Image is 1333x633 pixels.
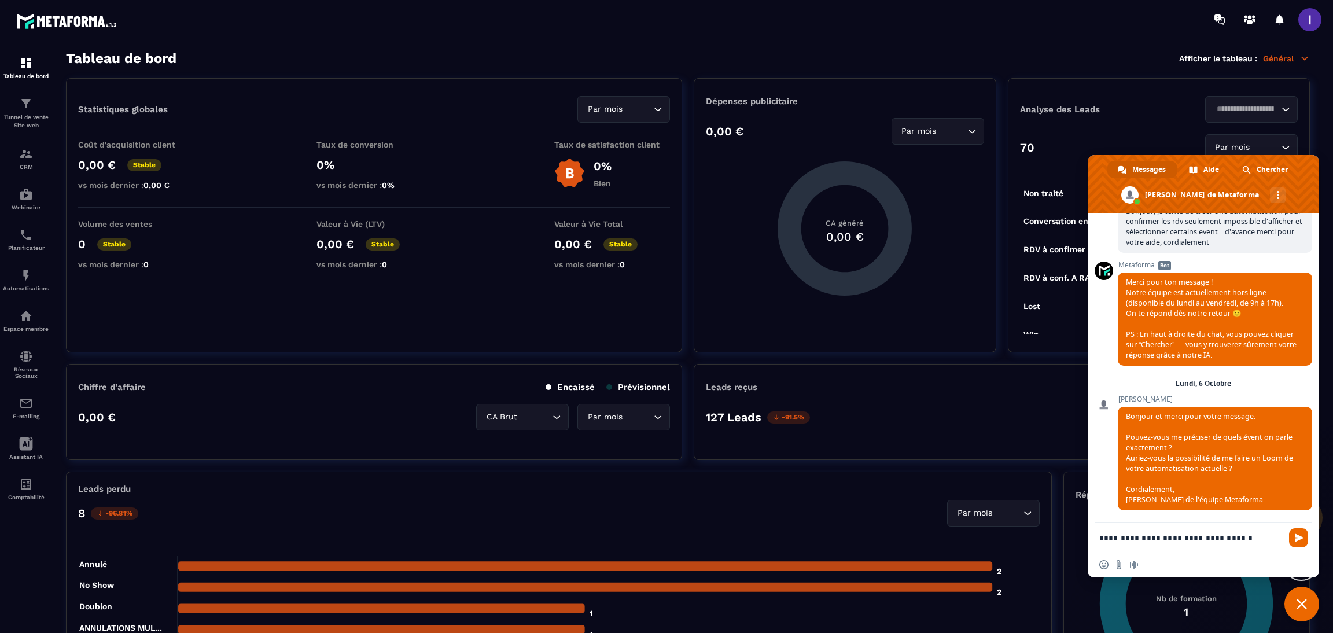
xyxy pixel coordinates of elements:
[3,285,49,292] p: Automatisations
[585,103,625,116] span: Par mois
[91,507,138,520] p: -96.81%
[316,260,432,269] p: vs mois dernier :
[97,238,131,251] p: Stable
[79,602,112,611] tspan: Doublon
[19,268,33,282] img: automations
[1176,380,1231,387] div: Lundi, 6 Octobre
[1270,187,1286,203] div: Autres canaux
[1126,206,1302,247] span: Bonjour, je tente de créer une automatisation pour confirmer les rdv seulement impossible d'affic...
[1023,189,1063,198] tspan: Non traité
[1129,560,1139,569] span: Message audio
[706,124,743,138] p: 0,00 €
[1203,161,1219,178] span: Aide
[476,404,569,430] div: Search for option
[1020,141,1034,154] p: 70
[577,96,670,123] div: Search for option
[3,179,49,219] a: automationsautomationsWebinaire
[1076,490,1298,500] p: Répartition des clients
[1158,261,1171,270] span: Bot
[316,181,432,190] p: vs mois dernier :
[594,179,612,188] p: Bien
[1099,560,1109,569] span: Insérer un emoji
[620,260,625,269] span: 0
[78,140,194,149] p: Coût d'acquisition client
[78,506,85,520] p: 8
[594,159,612,173] p: 0%
[78,410,116,424] p: 0,00 €
[78,237,86,251] p: 0
[3,300,49,341] a: automationsautomationsEspace membre
[19,477,33,491] img: accountant
[1253,141,1279,154] input: Search for option
[1284,587,1319,621] div: Fermer le chat
[706,410,761,424] p: 127 Leads
[3,245,49,251] p: Planificateur
[603,238,638,251] p: Stable
[554,140,670,149] p: Taux de satisfaction client
[78,104,168,115] p: Statistiques globales
[947,500,1040,527] div: Search for option
[554,260,670,269] p: vs mois dernier :
[3,164,49,170] p: CRM
[3,219,49,260] a: schedulerschedulerPlanificateur
[3,413,49,419] p: E-mailing
[1179,161,1231,178] div: Aide
[3,88,49,138] a: formationformationTunnel de vente Site web
[366,238,400,251] p: Stable
[78,158,116,172] p: 0,00 €
[546,382,595,392] p: Encaissé
[3,341,49,388] a: social-networksocial-networkRéseaux Sociaux
[19,309,33,323] img: automations
[1205,96,1298,123] div: Search for option
[1023,301,1040,311] tspan: Lost
[382,260,387,269] span: 0
[3,428,49,469] a: Assistant IA
[316,158,432,172] p: 0%
[577,404,670,430] div: Search for option
[1205,134,1298,161] div: Search for option
[1213,141,1253,154] span: Par mois
[3,388,49,428] a: emailemailE-mailing
[1118,395,1312,403] span: [PERSON_NAME]
[1257,161,1288,178] span: Chercher
[554,158,585,189] img: b-badge-o.b3b20ee6.svg
[554,219,670,229] p: Valeur à Vie Total
[585,411,625,424] span: Par mois
[1132,161,1166,178] span: Messages
[78,484,131,494] p: Leads perdu
[955,507,995,520] span: Par mois
[3,454,49,460] p: Assistant IA
[3,469,49,509] a: accountantaccountantComptabilité
[143,181,170,190] span: 0,00 €
[3,260,49,300] a: automationsautomationsAutomatisations
[79,581,115,590] tspan: No Show
[3,494,49,500] p: Comptabilité
[382,181,395,190] span: 0%
[3,73,49,79] p: Tableau de bord
[66,50,176,67] h3: Tableau de bord
[1289,528,1308,547] span: Envoyer
[127,159,161,171] p: Stable
[1114,560,1124,569] span: Envoyer un fichier
[1023,330,1039,339] tspan: Win
[554,237,592,251] p: 0,00 €
[78,260,194,269] p: vs mois dernier :
[316,219,432,229] p: Valeur à Vie (LTV)
[78,219,194,229] p: Volume des ventes
[520,411,550,424] input: Search for option
[939,125,965,138] input: Search for option
[1263,53,1310,64] p: Général
[1213,103,1279,116] input: Search for option
[19,97,33,111] img: formation
[706,382,757,392] p: Leads reçus
[316,237,354,251] p: 0,00 €
[19,396,33,410] img: email
[1099,533,1282,543] textarea: Entrez votre message...
[3,47,49,88] a: formationformationTableau de bord
[16,10,120,32] img: logo
[78,382,146,392] p: Chiffre d’affaire
[1179,54,1257,63] p: Afficher le tableau :
[3,138,49,179] a: formationformationCRM
[3,366,49,379] p: Réseaux Sociaux
[995,507,1021,520] input: Search for option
